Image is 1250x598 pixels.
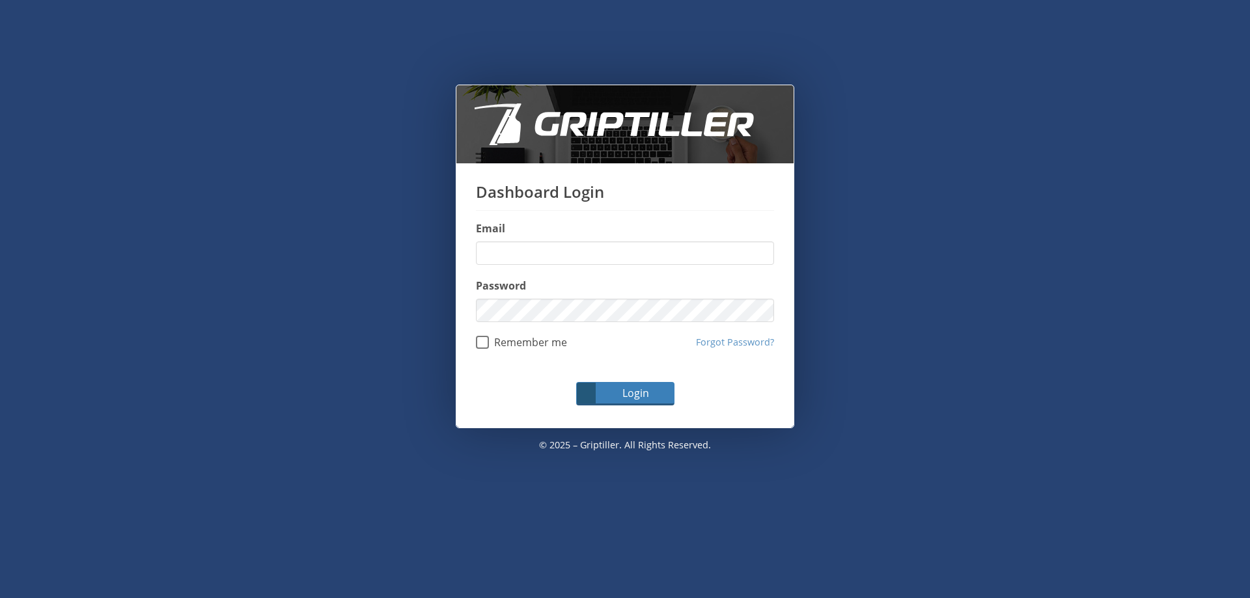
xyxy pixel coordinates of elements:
[598,385,673,401] span: Login
[696,335,774,349] a: Forgot Password?
[489,336,567,349] span: Remember me
[456,428,794,462] p: © 2025 – Griptiller. All rights reserved.
[476,183,774,211] h1: Dashboard Login
[476,221,774,236] label: Email
[576,382,674,405] button: Login
[476,278,774,293] label: Password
